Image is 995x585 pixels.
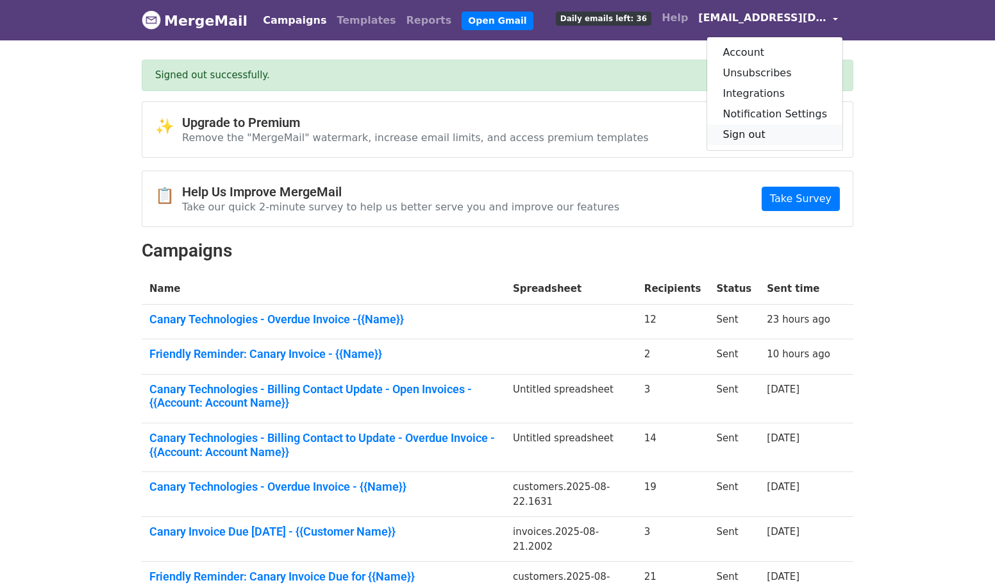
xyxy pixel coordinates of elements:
[182,115,649,130] h4: Upgrade to Premium
[505,423,637,471] td: Untitled spreadsheet
[637,517,709,562] td: 3
[637,472,709,517] td: 19
[142,240,853,262] h2: Campaigns
[931,523,995,585] iframe: Chat Widget
[708,517,759,562] td: Sent
[656,5,693,31] a: Help
[693,5,843,35] a: [EMAIL_ADDRESS][DOMAIN_NAME]
[182,200,619,214] p: Take our quick 2-minute survey to help us better serve you and improve our features
[762,187,840,211] a: Take Survey
[708,274,759,304] th: Status
[505,472,637,517] td: customers.2025-08-22.1631
[708,304,759,339] td: Sent
[155,187,182,205] span: 📋
[637,304,709,339] td: 12
[707,124,842,145] a: Sign out
[767,481,799,493] a: [DATE]
[182,184,619,199] h4: Help Us Improve MergeMail
[767,348,830,360] a: 10 hours ago
[505,517,637,562] td: invoices.2025-08-21.2002
[551,5,656,31] a: Daily emails left: 36
[155,117,182,136] span: ✨
[401,8,457,33] a: Reports
[767,571,799,582] a: [DATE]
[707,42,842,63] a: Account
[707,104,842,124] a: Notification Settings
[142,7,247,34] a: MergeMail
[707,63,842,83] a: Unsubscribes
[149,382,498,410] a: Canary Technologies - Billing Contact Update - Open Invoices - {{Account: Account Name}}
[707,83,842,104] a: Integrations
[149,480,498,494] a: Canary Technologies - Overdue Invoice - {{Name}}
[142,10,161,30] img: MergeMail logo
[767,384,799,395] a: [DATE]
[767,314,830,325] a: 23 hours ago
[698,10,826,26] span: [EMAIL_ADDRESS][DOMAIN_NAME]
[149,525,498,539] a: Canary Invoice Due [DATE] - {{Customer Name}}
[149,347,498,361] a: Friendly Reminder: Canary Invoice - {{Name}}
[759,274,838,304] th: Sent time
[637,339,709,375] td: 2
[331,8,401,33] a: Templates
[708,374,759,423] td: Sent
[767,526,799,538] a: [DATE]
[149,431,498,459] a: Canary Technologies - Billing Contact to Update - Overdue Invoice - {{Account: Account Name}}
[767,432,799,444] a: [DATE]
[142,274,505,304] th: Name
[637,274,709,304] th: Recipients
[637,423,709,471] td: 14
[708,472,759,517] td: Sent
[258,8,331,33] a: Campaigns
[505,374,637,423] td: Untitled spreadsheet
[462,12,533,30] a: Open Gmail
[155,68,827,83] div: Signed out successfully.
[149,570,498,584] a: Friendly Reminder: Canary Invoice Due for {{Name}}
[505,274,637,304] th: Spreadsheet
[708,423,759,471] td: Sent
[182,131,649,144] p: Remove the "MergeMail" watermark, increase email limits, and access premium templates
[708,339,759,375] td: Sent
[637,374,709,423] td: 3
[556,12,651,26] span: Daily emails left: 36
[149,312,498,326] a: Canary Technologies - Overdue Invoice -{{Name}}
[707,37,843,151] div: [EMAIL_ADDRESS][DOMAIN_NAME]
